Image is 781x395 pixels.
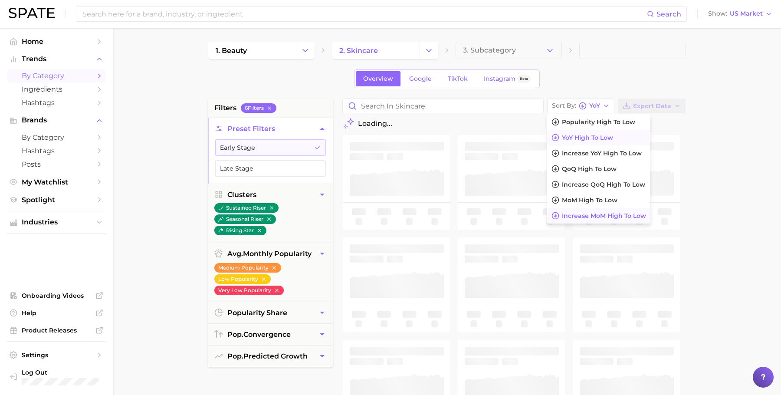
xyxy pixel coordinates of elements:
[730,11,763,16] span: US Market
[7,216,106,229] button: Industries
[562,212,646,220] span: Increase MoM high to low
[82,7,647,21] input: Search here for a brand, industry, or ingredient
[7,96,106,109] a: Hashtags
[227,191,256,199] span: Clusters
[214,103,236,113] span: filters
[7,175,106,189] a: My Watchlist
[476,71,538,86] a: InstagramBeta
[22,196,91,204] span: Spotlight
[7,82,106,96] a: Ingredients
[208,302,333,323] button: popularity share
[547,99,614,113] button: Sort ByYoY
[214,263,281,273] button: Medium Popularity
[520,75,528,82] span: Beta
[208,243,333,264] button: avg.monthly popularity
[618,99,686,113] button: Export Data
[22,326,91,334] span: Product Releases
[214,226,266,235] button: rising star
[562,165,617,173] span: QoQ high to low
[215,139,326,156] button: Early Stage
[633,102,671,110] span: Export Data
[227,330,243,339] abbr: popularity index
[227,352,243,360] abbr: popularity index
[22,133,91,142] span: by Category
[22,116,91,124] span: Brands
[402,71,439,86] a: Google
[7,35,106,48] a: Home
[363,75,393,82] span: Overview
[552,103,576,108] span: Sort By
[562,150,642,157] span: Increase YoY high to low
[562,134,613,142] span: YoY high to low
[22,178,91,186] span: My Watchlist
[7,324,106,337] a: Product Releases
[227,250,243,258] abbr: average
[208,184,333,205] button: Clusters
[227,250,312,258] span: monthly popularity
[216,46,247,55] span: 1. beauty
[339,46,378,55] span: 2. skincare
[22,160,91,168] span: Posts
[22,147,91,155] span: Hashtags
[208,324,333,345] button: pop.convergence
[227,330,291,339] span: convergence
[218,228,223,233] img: rising star
[227,309,287,317] span: popularity share
[208,42,296,59] a: 1. beauty
[241,103,276,113] button: 6Filters
[22,72,91,80] span: by Category
[7,69,106,82] a: by Category
[7,306,106,319] a: Help
[356,71,400,86] a: Overview
[22,369,111,376] span: Log Out
[215,160,326,177] button: Late Stage
[7,366,106,388] a: Log out. Currently logged in with e-mail molly.masi@smallgirlspr.com.
[343,99,543,113] input: Search in skincare
[562,181,645,188] span: Increase QoQ high to low
[7,289,106,302] a: Onboarding Videos
[22,85,91,93] span: Ingredients
[7,349,106,362] a: Settings
[656,10,681,18] span: Search
[440,71,475,86] a: TikTok
[214,203,279,213] button: sustained riser
[227,352,308,360] span: predicted growth
[22,55,91,63] span: Trends
[409,75,432,82] span: Google
[562,197,617,204] span: MoM high to low
[214,274,271,284] button: Low Popularity
[22,218,91,226] span: Industries
[7,144,106,158] a: Hashtags
[296,42,315,59] button: Change Category
[484,75,515,82] span: Instagram
[706,8,774,20] button: ShowUS Market
[22,292,91,300] span: Onboarding Videos
[7,158,106,171] a: Posts
[22,37,91,46] span: Home
[358,119,392,128] span: Loading...
[218,205,223,211] img: sustained riser
[227,125,275,133] span: Preset Filters
[22,99,91,107] span: Hashtags
[214,214,276,224] button: seasonal riser
[708,11,727,16] span: Show
[218,217,223,222] img: seasonal riser
[547,114,650,224] ul: Sort ByYoY
[22,351,91,359] span: Settings
[7,193,106,207] a: Spotlight
[7,53,106,66] button: Trends
[22,309,91,317] span: Help
[332,42,420,59] a: 2. skincare
[456,42,562,59] button: 3. Subcategory
[463,46,516,54] span: 3. Subcategory
[589,103,600,108] span: YoY
[9,8,55,18] img: SPATE
[7,114,106,127] button: Brands
[420,42,438,59] button: Change Category
[208,346,333,367] button: pop.predicted growth
[448,75,468,82] span: TikTok
[562,118,635,126] span: Popularity high to low
[214,286,284,295] button: Very Low Popularity
[7,131,106,144] a: by Category
[208,118,333,139] button: Preset Filters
